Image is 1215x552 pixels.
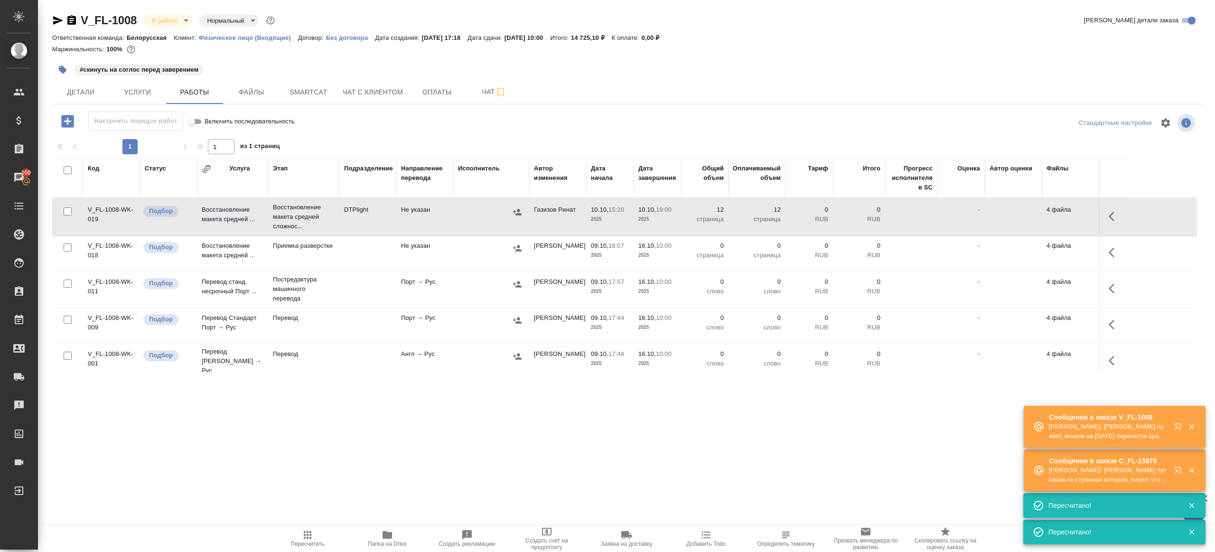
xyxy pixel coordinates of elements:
p: Маржинальность: [52,46,106,53]
div: Можно подбирать исполнителей [142,241,192,254]
button: Назначить [510,205,524,219]
p: слово [733,359,781,368]
div: Итого [863,164,880,173]
span: [PERSON_NAME] детали заказа [1084,16,1178,25]
p: 4 файла [1047,241,1094,251]
span: Включить последовательность [205,117,295,126]
p: RUB [790,359,828,368]
button: Открыть в новой вкладке [1168,461,1191,484]
td: V_FL-1008-WK-018 [83,236,140,270]
p: 15:20 [608,206,624,213]
p: Без договора [326,34,375,41]
a: - [978,242,980,249]
p: 09.10, [591,314,608,321]
p: RUB [790,287,828,296]
span: скинуть на соглос перед заверением [73,65,205,73]
button: Назначить [510,241,524,255]
p: Подбор [149,279,173,288]
p: RUB [838,359,880,368]
button: Закрыть [1182,501,1201,510]
button: Здесь прячутся важные кнопки [1103,277,1126,300]
button: Закрыть [1182,422,1201,431]
p: 0 [733,241,781,251]
p: 10:00 [656,350,672,357]
div: Можно подбирать исполнителей [142,313,192,326]
button: Доп статусы указывают на важность/срочность заказа [264,14,277,27]
a: Без договора [326,33,375,41]
a: - [978,350,980,357]
button: Скопировать ссылку на оценку заказа [906,525,985,552]
div: Подразделение [344,164,393,173]
p: 0 [733,349,781,359]
p: 0 [790,277,828,287]
a: 100 [2,166,36,189]
a: V_FL-1008 [81,14,137,27]
p: 2025 [638,359,676,368]
p: 0 [686,349,724,359]
p: 2025 [591,251,629,260]
p: 2025 [591,215,629,224]
p: 0 [790,205,828,215]
p: 2025 [591,359,629,368]
p: Подбор [149,315,173,324]
p: 09.10, [591,278,608,285]
p: RUB [838,323,880,332]
p: 4 файла [1047,313,1094,323]
td: Газизов Ринат [529,200,586,234]
span: Чат с клиентом [343,86,403,98]
p: RUB [838,215,880,224]
button: В работе [149,17,180,25]
div: Оценка [957,164,980,173]
button: Папка на Drive [347,525,427,552]
p: RUB [790,323,828,332]
a: Физическое лицо (Входящие) [198,33,298,41]
p: Дата создания: [375,34,421,41]
p: 0 [790,313,828,323]
td: Не указан [396,200,453,234]
span: Файлы [229,86,274,98]
p: 12 [733,205,781,215]
p: 0 [686,277,724,287]
p: 18:07 [608,242,624,249]
button: Определить тематику [746,525,826,552]
p: К оплате: [612,34,642,41]
div: Можно подбирать исполнителей [142,277,192,290]
td: V_FL-1008-WK-011 [83,272,140,306]
p: 2025 [591,323,629,332]
button: Скопировать ссылку для ЯМессенджера [52,15,64,26]
p: 09.10, [591,350,608,357]
p: RUB [838,251,880,260]
div: В работе [144,14,192,27]
p: 0 [686,313,724,323]
button: Сгруппировать [202,164,211,174]
p: [DATE] 17:18 [422,34,468,41]
p: RUB [790,215,828,224]
button: Назначить [510,349,524,364]
p: 0,00 ₽ [642,34,667,41]
td: Англ → Рус [396,345,453,378]
p: RUB [790,251,828,260]
p: слово [686,287,724,296]
button: Скопировать ссылку [66,15,77,26]
p: Сообщения в заказе V_FL-1008 [1049,412,1168,422]
p: 0 [686,241,724,251]
div: Можно подбирать исполнителей [142,349,192,362]
span: Детали [58,86,103,98]
button: Здесь прячутся важные кнопки [1103,313,1126,336]
p: Перевод [273,313,335,323]
p: 10:00 [656,242,672,249]
p: Дата сдачи: [467,34,504,41]
p: RUB [838,287,880,296]
p: 0 [838,313,880,323]
p: 17:44 [608,314,624,321]
td: Восстановление макета средней ... [197,236,268,270]
button: Нормальный [204,17,247,25]
p: [PERSON_NAME]: [PERSON_NAME] привет, можем на [DATE] перенести срок сдачи разверстки? [1049,422,1168,441]
div: Автор изменения [534,164,581,183]
a: - [978,206,980,213]
p: [PERSON_NAME]: [PERSON_NAME] тут какая-то странная история, пишет что к утру ей его в работу дали... [1049,466,1168,485]
p: 4 файла [1047,205,1094,215]
button: Открыть в новой вкладке [1168,417,1191,440]
p: 0 [838,349,880,359]
p: 100% [106,46,125,53]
